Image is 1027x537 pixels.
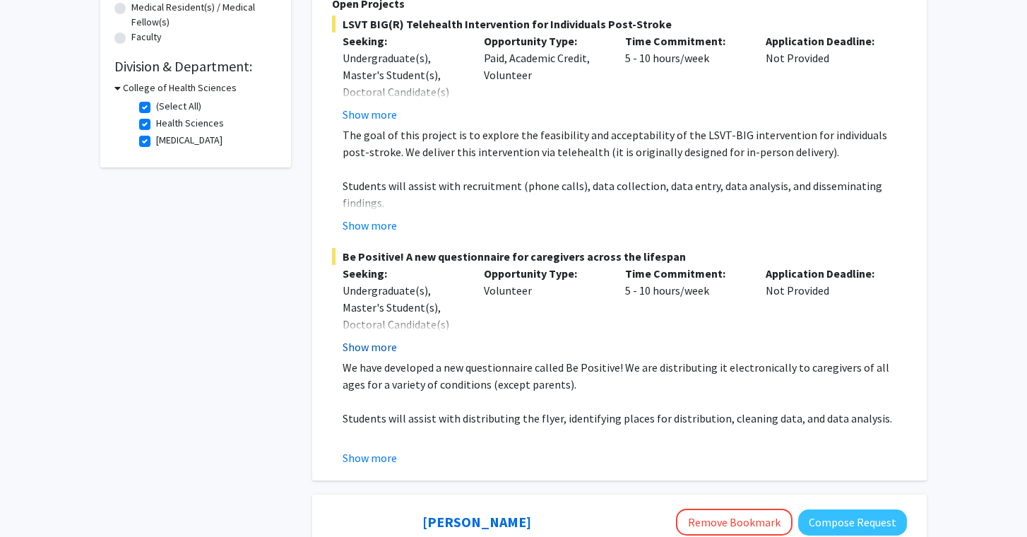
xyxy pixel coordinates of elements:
[123,81,237,95] h3: College of Health Sciences
[114,58,277,75] h2: Division & Department:
[332,16,907,33] span: LSVT BIG(R) Telehealth Intervention for Individuals Post-Stroke
[422,513,531,531] a: [PERSON_NAME]
[343,338,397,355] button: Show more
[615,265,756,355] div: 5 - 10 hours/week
[156,99,201,114] label: (Select All)
[484,33,604,49] p: Opportunity Type:
[625,33,745,49] p: Time Commitment:
[766,265,886,282] p: Application Deadline:
[625,265,745,282] p: Time Commitment:
[473,33,615,123] div: Paid, Academic Credit, Volunteer
[343,359,907,393] p: We have developed a new questionnaire called Be Positive! We are distributing it electronically t...
[755,33,896,123] div: Not Provided
[343,106,397,123] button: Show more
[343,177,907,211] p: Students will assist with recruitment (phone calls), data collection, data entry, data analysis, ...
[343,410,907,427] p: Students will assist with distributing the flyer, identifying places for distribution, cleaning d...
[156,133,222,148] label: [MEDICAL_DATA]
[343,265,463,282] p: Seeking:
[676,509,792,536] button: Remove Bookmark
[484,265,604,282] p: Opportunity Type:
[473,265,615,355] div: Volunteer
[766,33,886,49] p: Application Deadline:
[343,49,463,185] div: Undergraduate(s), Master's Student(s), Doctoral Candidate(s) (PhD, MD, DMD, PharmD, etc.), Postdo...
[11,473,60,526] iframe: Chat
[343,126,907,160] p: The goal of this project is to explore the feasibility and acceptability of the LSVT-BIG interven...
[615,33,756,123] div: 5 - 10 hours/week
[755,265,896,355] div: Not Provided
[343,33,463,49] p: Seeking:
[343,282,463,418] div: Undergraduate(s), Master's Student(s), Doctoral Candidate(s) (PhD, MD, DMD, PharmD, etc.), Postdo...
[156,116,224,131] label: Health Sciences
[131,30,162,45] label: Faculty
[343,217,397,234] button: Show more
[332,248,907,265] span: Be Positive! A new questionnaire for caregivers across the lifespan
[798,509,907,536] button: Compose Request to Carolyn Orbann
[343,449,397,466] button: Show more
